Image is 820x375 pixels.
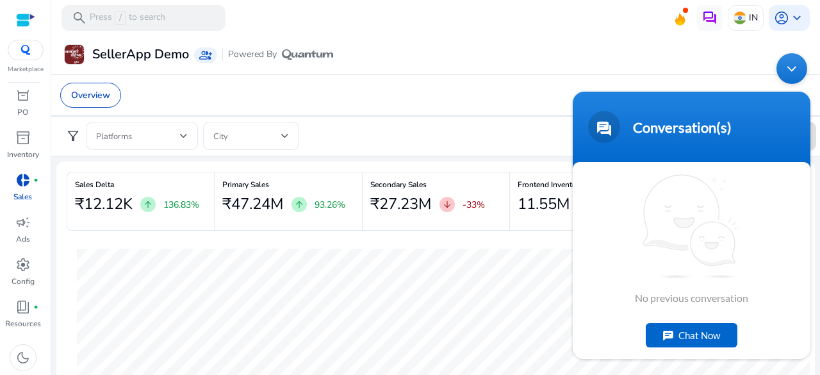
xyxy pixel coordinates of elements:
[12,276,35,287] p: Config
[65,128,81,144] span: filter_alt
[33,304,38,310] span: fiber_manual_record
[72,10,87,26] span: search
[15,88,31,103] span: orders
[16,233,30,245] p: Ads
[115,11,126,25] span: /
[92,47,189,62] h3: SellerApp Demo
[518,195,570,213] h2: 11.55M
[15,172,31,188] span: donut_small
[75,184,206,187] h6: Sales Delta
[75,195,133,213] h2: ₹12.12K
[65,45,84,64] img: SellerApp Demo
[774,10,789,26] span: account_circle
[463,198,485,212] p: -33%
[315,198,345,212] p: 93.26%
[15,350,31,365] span: dark_mode
[17,106,28,118] p: PO
[734,12,746,24] img: in.svg
[71,88,110,102] p: Overview
[442,199,452,210] span: arrow_downward
[294,199,304,210] span: arrow_upward
[15,130,31,146] span: inventory_2
[14,45,37,55] img: QC-logo.svg
[13,191,32,203] p: Sales
[15,215,31,230] span: campaign
[228,48,277,61] span: Powered By
[518,184,649,187] h6: Frontend Inventory Value
[222,195,284,213] h2: ₹47.24M
[5,318,41,329] p: Resources
[370,195,432,213] h2: ₹27.23M
[194,47,217,63] a: group_add
[222,184,354,187] h6: Primary Sales
[8,65,44,74] p: Marketplace
[789,10,805,26] span: keyboard_arrow_down
[7,149,39,160] p: Inventory
[199,49,212,62] span: group_add
[15,257,31,272] span: settings
[143,199,153,210] span: arrow_upward
[370,184,502,187] h6: Secondary Sales
[566,47,817,365] iframe: SalesIQ Chatwindow
[163,198,199,212] p: 136.83%
[15,299,31,315] span: book_4
[749,6,758,29] p: IN
[90,11,165,25] p: Press to search
[33,178,38,183] span: fiber_manual_record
